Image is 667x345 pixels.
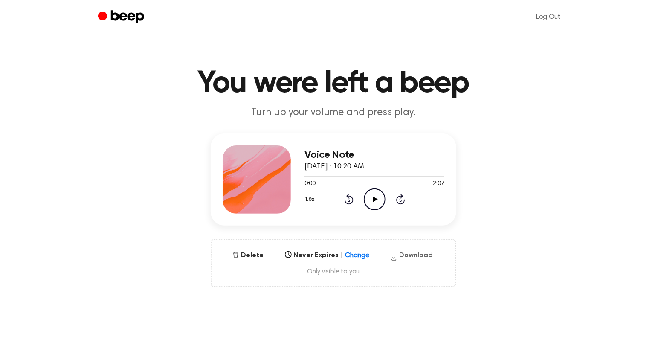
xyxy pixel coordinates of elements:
p: Turn up your volume and press play. [170,106,497,120]
span: 2:07 [433,180,444,188]
span: [DATE] · 10:20 AM [304,163,364,171]
a: Log Out [528,7,569,27]
span: Only visible to you [222,267,445,276]
a: Beep [98,9,146,26]
h1: You were left a beep [115,68,552,99]
span: 0:00 [304,180,316,188]
button: Delete [229,250,267,261]
button: 1.0x [304,192,318,207]
h3: Voice Note [304,149,444,161]
button: Download [387,250,436,264]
